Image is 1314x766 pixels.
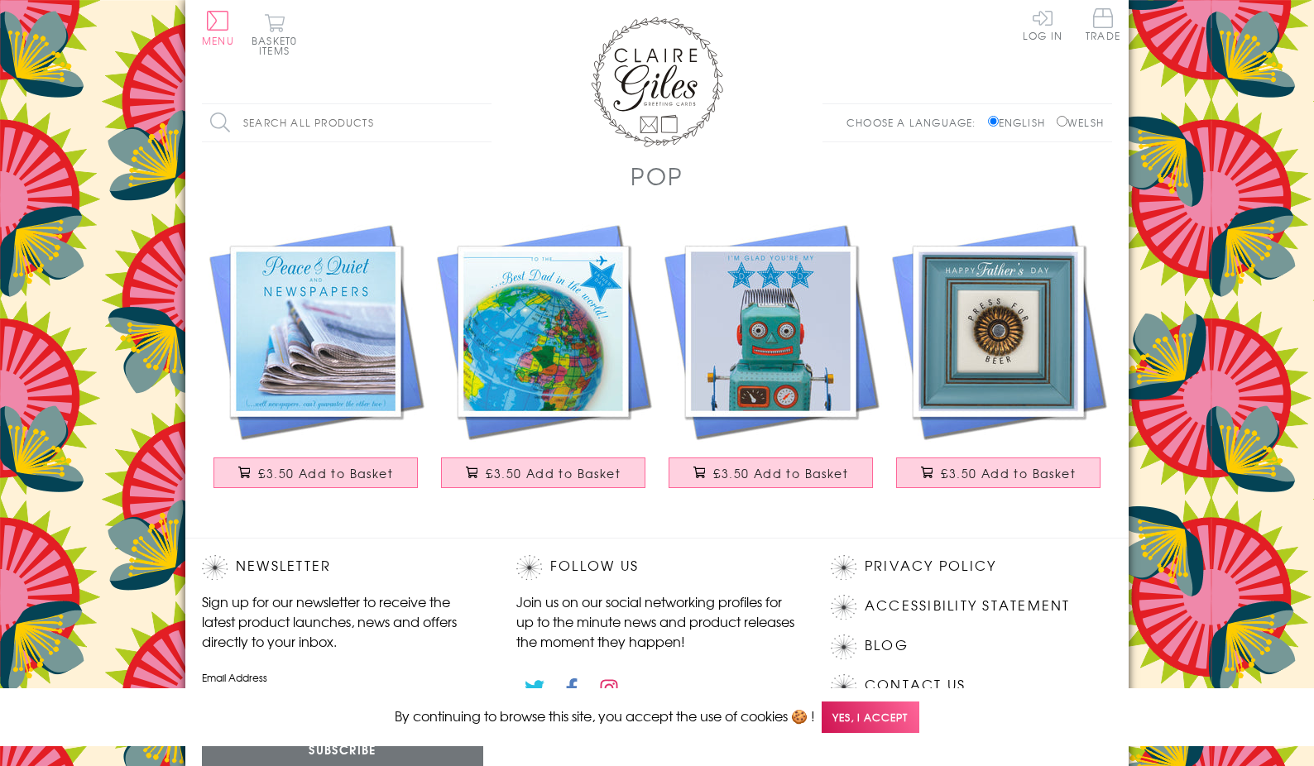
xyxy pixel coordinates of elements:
img: Claire Giles Greetings Cards [591,17,723,147]
h2: Follow Us [516,555,798,580]
img: Father's Day Card, Newspapers, Peace and Quiet and Newspapers [202,218,429,445]
button: £3.50 Add to Basket [213,457,419,488]
button: £3.50 Add to Basket [669,457,874,488]
a: Privacy Policy [865,555,996,577]
button: Basket0 items [252,13,297,55]
a: Father's Day Card, Robot, I'm Glad You're My Dad £3.50 Add to Basket [657,218,885,505]
a: Accessibility Statement [865,595,1071,617]
span: £3.50 Add to Basket [486,465,621,481]
span: 0 items [259,33,297,58]
p: Join us on our social networking profiles for up to the minute news and product releases the mome... [516,591,798,651]
a: Trade [1086,8,1120,44]
input: Search all products [202,104,492,141]
span: Yes, I accept [822,701,919,734]
span: £3.50 Add to Basket [258,465,393,481]
a: Blog [865,634,909,657]
h1: POP [631,159,683,193]
button: £3.50 Add to Basket [441,457,646,488]
input: Welsh [1057,116,1067,127]
a: Contact Us [865,674,966,697]
span: Menu [202,33,234,48]
label: English [988,115,1053,130]
a: Log In [1023,8,1062,41]
p: Sign up for our newsletter to receive the latest product launches, news and offers directly to yo... [202,591,483,651]
input: Search [475,104,492,141]
img: Father's Day Card, Globe, Best Dad in the World [429,218,657,445]
p: Choose a language: [846,115,985,130]
a: Father's Day Card, Newspapers, Peace and Quiet and Newspapers £3.50 Add to Basket [202,218,429,505]
img: Father's Day Card, Robot, I'm Glad You're My Dad [657,218,885,445]
img: Father's Day Card, Happy Father's Day, Press for Beer [885,218,1112,445]
a: Father's Day Card, Globe, Best Dad in the World £3.50 Add to Basket [429,218,657,505]
span: Trade [1086,8,1120,41]
label: Welsh [1057,115,1104,130]
h2: Newsletter [202,555,483,580]
a: Father's Day Card, Happy Father's Day, Press for Beer £3.50 Add to Basket [885,218,1112,505]
button: £3.50 Add to Basket [896,457,1101,488]
span: £3.50 Add to Basket [713,465,848,481]
button: Menu [202,11,234,45]
span: £3.50 Add to Basket [941,465,1076,481]
input: English [988,116,999,127]
label: Email Address [202,670,483,685]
